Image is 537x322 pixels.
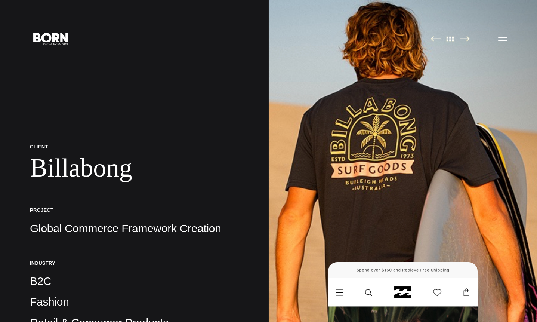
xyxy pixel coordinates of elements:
[30,221,239,236] p: Global Commerce Framework Creation
[430,36,441,42] img: Previous Page
[30,153,239,183] h1: Billabong
[30,274,239,289] p: B2C
[30,207,239,213] h5: Project
[30,260,239,266] h5: Industry
[494,31,512,46] button: Open
[442,36,458,42] img: All Pages
[460,36,470,42] img: Next Page
[30,144,239,150] p: Client
[30,294,239,309] p: Fashion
